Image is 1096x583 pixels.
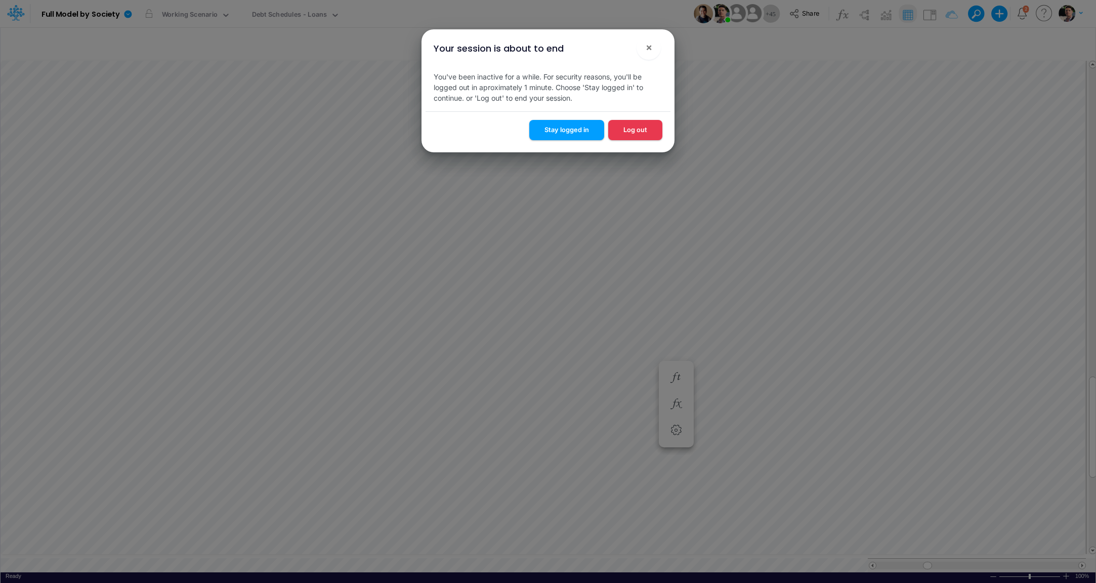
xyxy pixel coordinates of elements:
button: Stay logged in [529,120,604,140]
button: Log out [608,120,662,140]
div: You've been inactive for a while. For security reasons, you'll be logged out in aproximately 1 mi... [426,63,670,111]
div: Your session is about to end [434,41,564,55]
span: × [646,41,652,53]
button: Close [637,35,661,60]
